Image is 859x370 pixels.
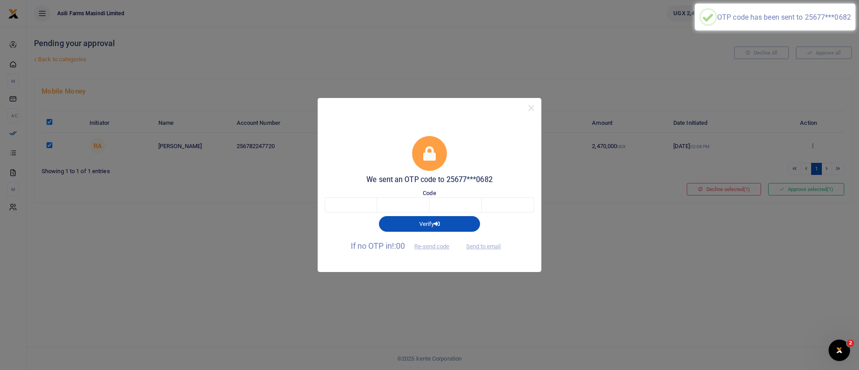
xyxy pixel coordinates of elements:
label: Code [423,189,436,198]
span: If no OTP in [351,241,457,251]
span: 2 [847,340,854,347]
span: !:00 [392,241,405,251]
button: Close [525,102,538,115]
button: Verify [379,216,480,231]
iframe: Intercom live chat [829,340,850,361]
div: OTP code has been sent to 25677***0682 [717,13,851,21]
h5: We sent an OTP code to 25677***0682 [325,175,534,184]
